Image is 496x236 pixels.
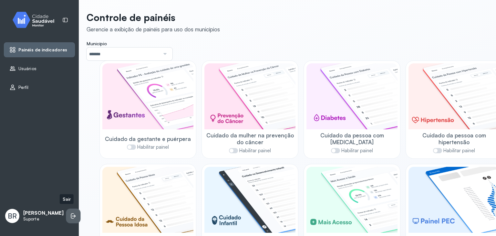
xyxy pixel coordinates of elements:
[239,148,271,154] span: Habilitar painel
[87,12,220,23] p: Controle de painéis
[306,132,398,146] span: Cuidado da pessoa com [MEDICAL_DATA]
[306,167,398,233] img: healthcare-greater-access.png
[443,148,475,154] span: Habilitar painel
[9,84,69,91] a: Perfil
[18,85,29,90] span: Perfil
[9,47,69,53] a: Painéis de indicadores
[204,132,295,146] span: Cuidado da mulher na prevenção do câncer
[23,216,64,222] p: Suporte
[204,167,295,233] img: child-development.png
[87,41,107,47] span: Município
[18,47,67,53] span: Painéis de indicadores
[102,167,193,233] img: elderly.png
[306,63,398,129] img: diabetics.png
[8,212,17,220] span: BR
[23,210,64,216] p: [PERSON_NAME]
[7,10,65,29] img: monitor.svg
[341,148,373,154] span: Habilitar painel
[137,144,169,150] span: Habilitar painel
[105,135,191,142] span: Cuidado da gestante e puérpera
[18,66,36,71] span: Usuários
[9,65,69,72] a: Usuários
[204,63,295,129] img: woman-cancer-prevention-care.png
[102,63,193,129] img: pregnants.png
[87,26,220,33] div: Gerencie a exibição de painéis para uso dos municípios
